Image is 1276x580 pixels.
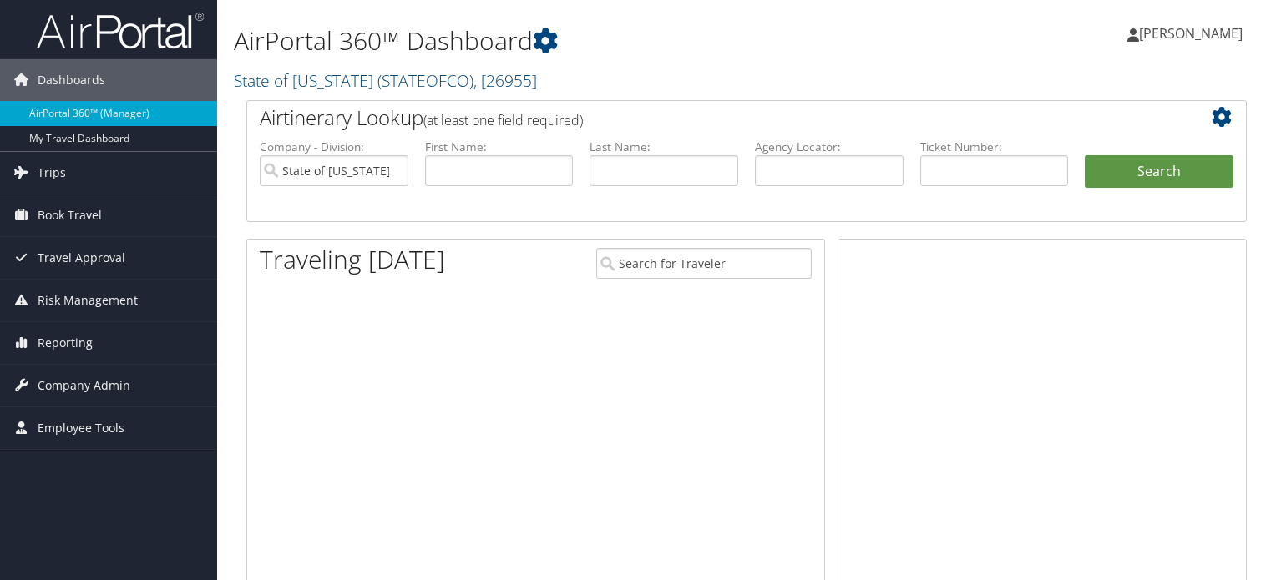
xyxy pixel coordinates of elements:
[423,111,583,129] span: (at least one field required)
[1085,155,1233,189] button: Search
[596,248,812,279] input: Search for Traveler
[1139,24,1243,43] span: [PERSON_NAME]
[38,365,130,406] span: Company Admin
[377,69,473,92] span: ( STATEOFCO )
[38,237,125,279] span: Travel Approval
[920,139,1069,155] label: Ticket Number:
[38,59,105,101] span: Dashboards
[38,322,93,364] span: Reporting
[38,152,66,194] span: Trips
[260,103,1150,132] h2: Airtinerary Lookup
[755,139,904,155] label: Agency Locator:
[38,194,102,236] span: Book Travel
[425,139,574,155] label: First Name:
[473,69,537,92] span: , [ 26955 ]
[37,11,204,50] img: airportal-logo.png
[38,280,138,321] span: Risk Management
[234,69,537,92] a: State of [US_STATE]
[260,242,445,277] h1: Traveling [DATE]
[260,139,408,155] label: Company - Division:
[38,407,124,449] span: Employee Tools
[1127,8,1259,58] a: [PERSON_NAME]
[590,139,738,155] label: Last Name:
[234,23,918,58] h1: AirPortal 360™ Dashboard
